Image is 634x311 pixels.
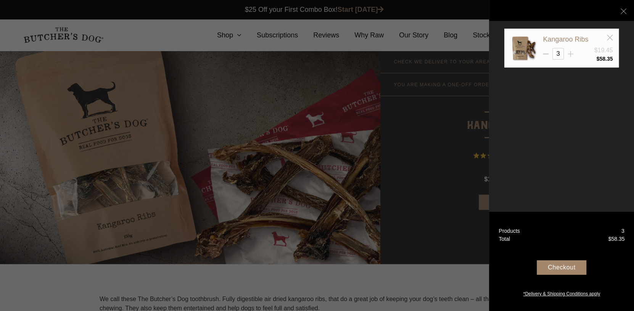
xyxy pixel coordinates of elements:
[537,260,586,275] div: Checkout
[596,56,599,62] span: $
[608,236,624,242] bdi: 58.35
[489,212,634,311] a: Products 3 Total $58.35 Checkout
[499,235,510,243] div: Total
[621,227,624,235] div: 3
[499,227,520,235] div: Products
[510,35,537,61] img: Kangaroo Ribs
[489,288,634,297] a: *Delivery & Shipping Conditions apply
[594,46,613,55] div: $19.45
[596,56,613,62] bdi: 58.35
[608,236,611,242] span: $
[543,35,588,43] a: Kangaroo Ribs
